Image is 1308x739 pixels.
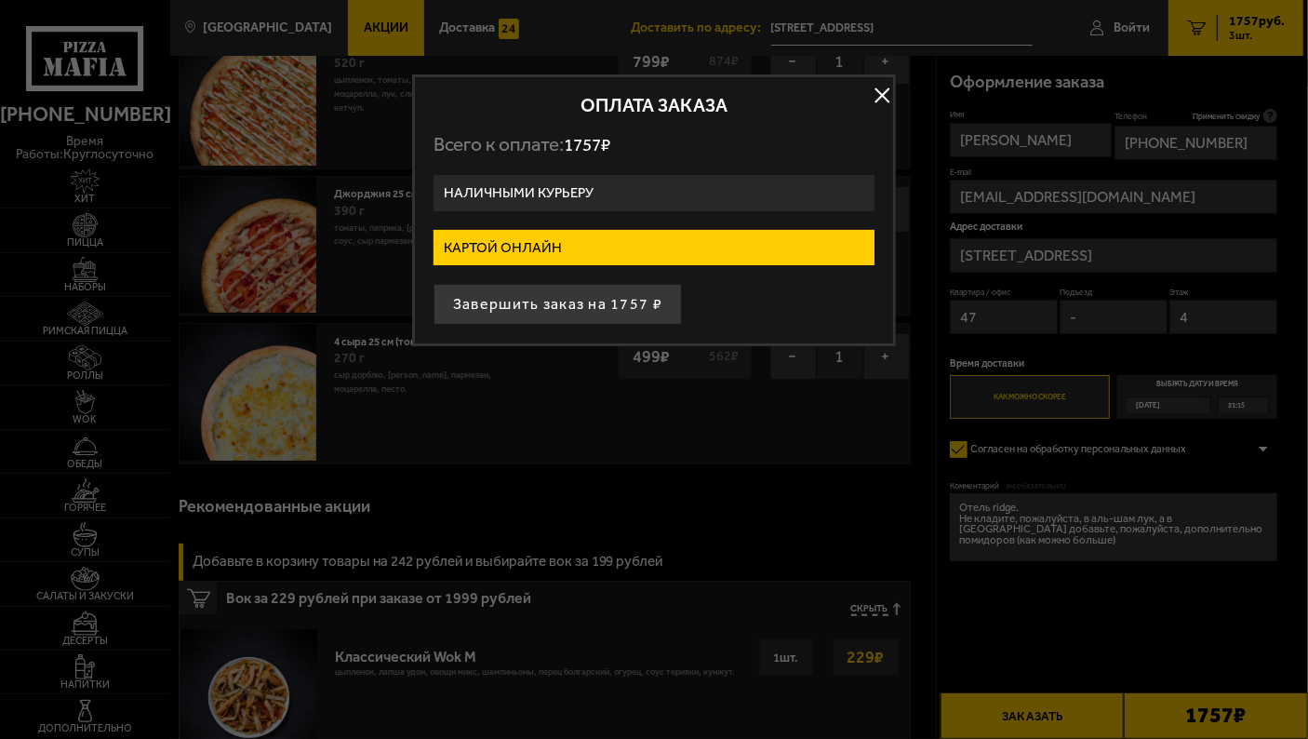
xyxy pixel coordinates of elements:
h2: Оплата заказа [434,96,874,114]
span: 1757 ₽ [564,134,610,155]
p: Всего к оплате: [434,133,874,156]
label: Картой онлайн [434,230,874,266]
label: Наличными курьеру [434,175,874,211]
button: Завершить заказ на 1757 ₽ [434,284,682,325]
